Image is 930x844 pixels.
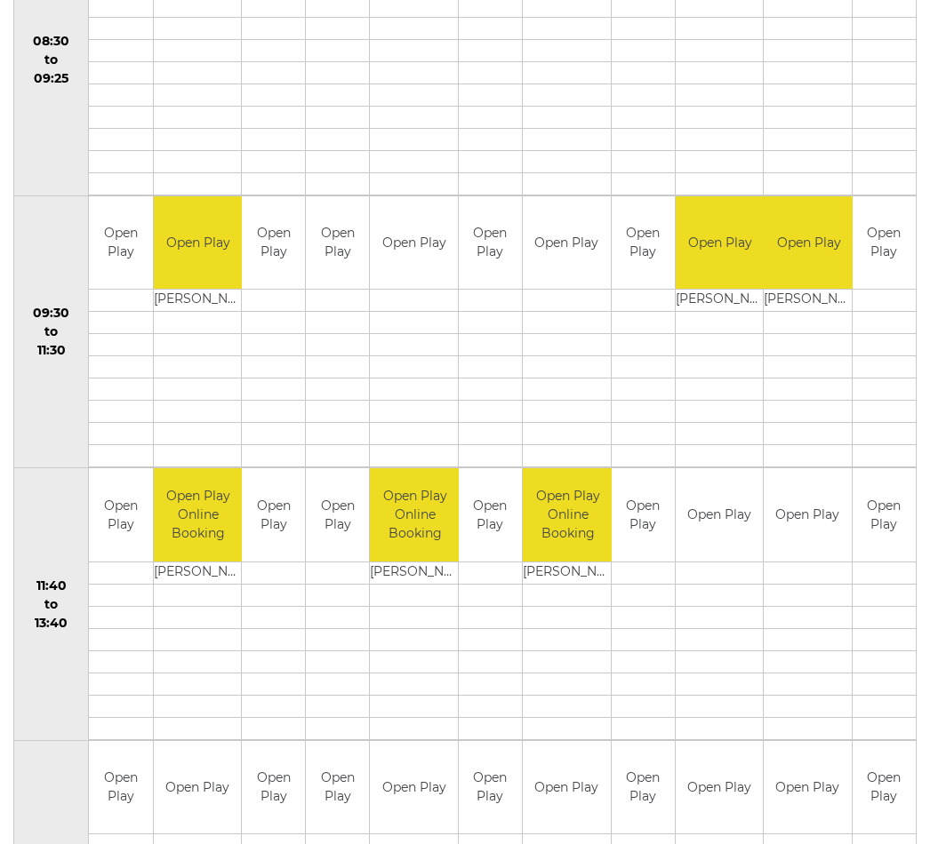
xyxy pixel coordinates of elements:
td: Open Play [89,469,152,562]
td: Open Play [764,469,851,562]
td: Open Play [459,469,522,562]
td: [PERSON_NAME] [676,291,766,313]
td: Open Play [612,469,675,562]
td: Open Play [459,742,522,835]
td: Open Play [612,742,675,835]
td: 11:40 to 13:40 [14,469,89,742]
td: Open Play [676,197,766,291]
td: Open Play [89,742,152,835]
td: Open Play [764,742,851,835]
td: Open Play [676,469,763,562]
td: Open Play [523,197,610,291]
td: 09:30 to 11:30 [14,196,89,469]
td: Open Play [764,197,854,291]
td: Open Play [523,742,610,835]
td: Open Play [612,197,675,291]
td: Open Play [853,742,916,835]
td: Open Play [306,742,369,835]
td: [PERSON_NAME] [523,562,613,585]
td: Open Play [370,742,457,835]
td: Open Play [853,197,916,291]
td: Open Play [676,742,763,835]
td: Open Play [459,197,522,291]
td: Open Play [154,742,241,835]
td: Open Play Online Booking [523,469,613,562]
td: Open Play [370,197,457,291]
td: Open Play [306,197,369,291]
td: Open Play [89,197,152,291]
td: Open Play [242,197,305,291]
td: Open Play [242,742,305,835]
td: [PERSON_NAME] [370,562,460,585]
td: Open Play [242,469,305,562]
td: Open Play [306,469,369,562]
td: [PERSON_NAME] [154,291,244,313]
td: Open Play Online Booking [154,469,244,562]
td: Open Play Online Booking [370,469,460,562]
td: Open Play [853,469,916,562]
td: [PERSON_NAME] [154,562,244,585]
td: Open Play [154,197,244,291]
td: [PERSON_NAME] [764,291,854,313]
